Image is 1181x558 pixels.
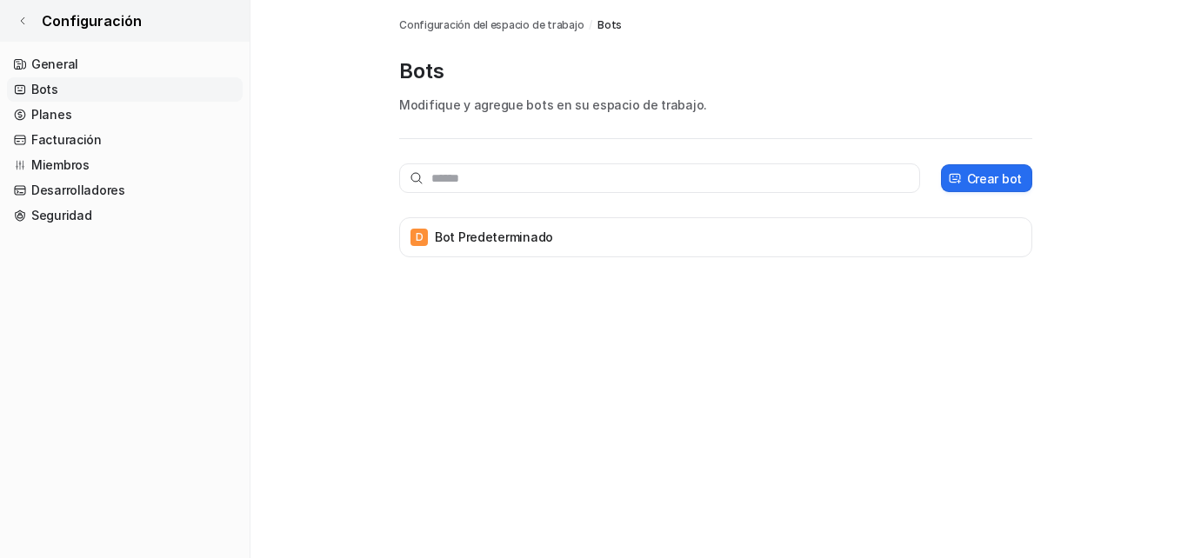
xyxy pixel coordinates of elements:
[31,106,71,123] font: Planes
[7,103,243,127] a: Planes
[7,153,243,177] a: Miembros
[410,229,428,246] span: D
[967,169,1022,188] p: Crear bot
[589,17,592,33] span: /
[7,77,243,102] a: Bots
[941,164,1032,192] button: Crear bot
[31,207,91,224] font: Seguridad
[31,131,102,149] font: Facturación
[399,57,1032,85] p: Bots
[597,17,622,33] a: Bots
[7,203,243,228] a: Seguridad
[399,96,1032,114] p: Modifique y agregue bots en su espacio de trabajo.
[42,10,142,31] span: Configuración
[435,229,553,246] p: Bot predeterminado
[948,172,962,185] img: crear
[7,128,243,152] a: Facturación
[31,81,58,98] font: Bots
[31,182,125,199] font: Desarrolladores
[31,56,78,73] font: General
[7,52,243,76] a: General
[31,156,90,174] font: Miembros
[399,17,584,33] a: Configuración del espacio de trabajo
[7,178,243,203] a: Desarrolladores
